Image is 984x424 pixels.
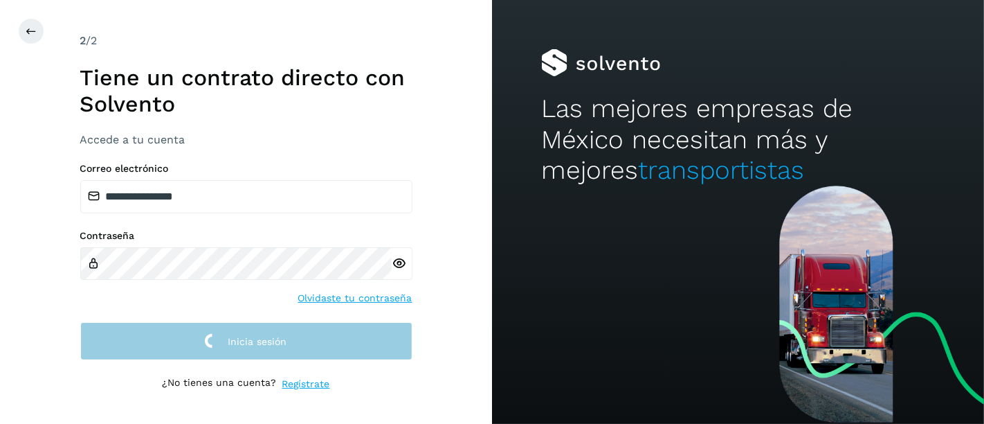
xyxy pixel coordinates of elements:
h2: Las mejores empresas de México necesitan más y mejores [541,94,935,186]
h1: Tiene un contrato directo con Solvento [80,64,412,118]
a: Olvidaste tu contraseña [298,291,412,306]
a: Regístrate [282,377,330,391]
span: Inicia sesión [228,337,287,346]
button: Inicia sesión [80,322,412,360]
p: ¿No tienes una cuenta? [163,377,277,391]
h3: Accede a tu cuenta [80,133,412,146]
label: Correo electrónico [80,163,412,175]
label: Contraseña [80,230,412,242]
span: transportistas [638,155,804,185]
